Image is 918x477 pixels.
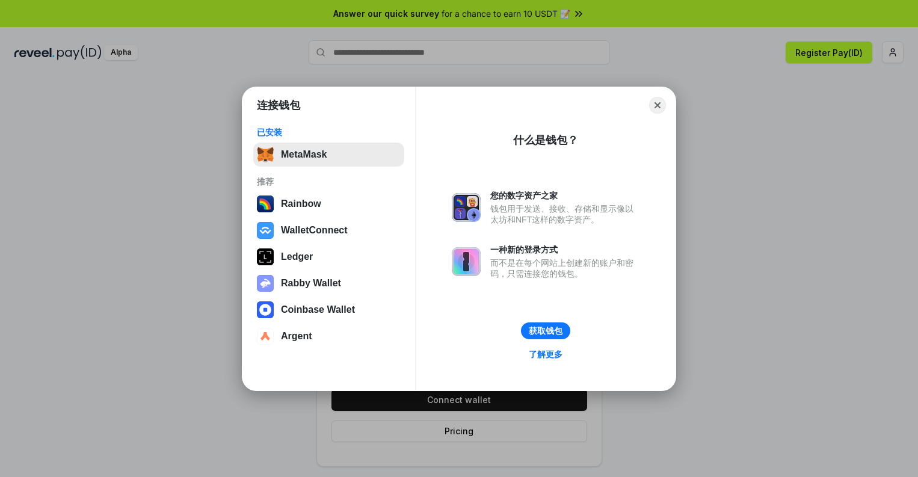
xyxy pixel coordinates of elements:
div: MetaMask [281,149,327,160]
div: 您的数字资产之家 [490,190,639,201]
div: Ledger [281,251,313,262]
div: 已安装 [257,127,401,138]
img: svg+xml,%3Csvg%20xmlns%3D%22http%3A%2F%2Fwww.w3.org%2F2000%2Fsvg%22%20fill%3D%22none%22%20viewBox... [452,247,481,276]
button: Argent [253,324,404,348]
div: Rabby Wallet [281,278,341,289]
img: svg+xml,%3Csvg%20width%3D%2228%22%20height%3D%2228%22%20viewBox%3D%220%200%2028%2028%22%20fill%3D... [257,222,274,239]
img: svg+xml,%3Csvg%20xmlns%3D%22http%3A%2F%2Fwww.w3.org%2F2000%2Fsvg%22%20fill%3D%22none%22%20viewBox... [452,193,481,222]
button: WalletConnect [253,218,404,242]
div: 一种新的登录方式 [490,244,639,255]
button: Rabby Wallet [253,271,404,295]
div: 推荐 [257,176,401,187]
img: svg+xml,%3Csvg%20xmlns%3D%22http%3A%2F%2Fwww.w3.org%2F2000%2Fsvg%22%20width%3D%2228%22%20height%3... [257,248,274,265]
div: 了解更多 [529,349,562,360]
img: svg+xml,%3Csvg%20width%3D%2228%22%20height%3D%2228%22%20viewBox%3D%220%200%2028%2028%22%20fill%3D... [257,301,274,318]
a: 了解更多 [522,346,570,362]
div: 钱包用于发送、接收、存储和显示像以太坊和NFT这样的数字资产。 [490,203,639,225]
button: Rainbow [253,192,404,216]
img: svg+xml,%3Csvg%20xmlns%3D%22http%3A%2F%2Fwww.w3.org%2F2000%2Fsvg%22%20fill%3D%22none%22%20viewBox... [257,275,274,292]
img: svg+xml,%3Csvg%20fill%3D%22none%22%20height%3D%2233%22%20viewBox%3D%220%200%2035%2033%22%20width%... [257,146,274,163]
button: Close [649,97,666,114]
button: Coinbase Wallet [253,298,404,322]
button: Ledger [253,245,404,269]
div: 而不是在每个网站上创建新的账户和密码，只需连接您的钱包。 [490,257,639,279]
button: MetaMask [253,143,404,167]
div: Coinbase Wallet [281,304,355,315]
img: svg+xml,%3Csvg%20width%3D%2228%22%20height%3D%2228%22%20viewBox%3D%220%200%2028%2028%22%20fill%3D... [257,328,274,345]
img: svg+xml,%3Csvg%20width%3D%22120%22%20height%3D%22120%22%20viewBox%3D%220%200%20120%20120%22%20fil... [257,195,274,212]
div: 什么是钱包？ [513,133,578,147]
div: Rainbow [281,198,321,209]
button: 获取钱包 [521,322,570,339]
h1: 连接钱包 [257,98,300,112]
div: WalletConnect [281,225,348,236]
div: 获取钱包 [529,325,562,336]
div: Argent [281,331,312,342]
